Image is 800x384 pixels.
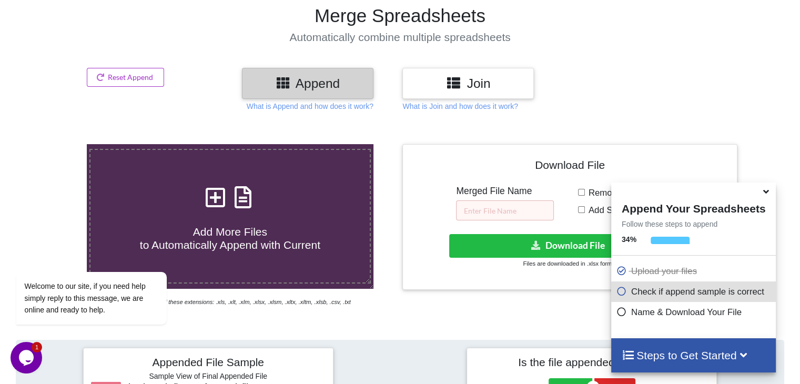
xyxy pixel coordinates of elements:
[402,101,518,112] p: What is Join and how does it work?
[140,226,320,251] span: Add More Files to Automatically Append with Current
[611,199,776,215] h4: Append Your Spreadsheets
[250,76,366,91] h3: Append
[449,234,688,258] button: Download File
[616,306,773,319] p: Name & Download Your File
[585,205,682,215] span: Add Source File Names
[585,188,665,198] span: Remove Duplicates
[410,152,729,182] h4: Download File
[11,177,200,337] iframe: chat widget
[91,356,326,370] h4: Appended File Sample
[87,299,351,305] i: You can select files with any of these extensions: .xls, .xlt, .xlm, .xlsx, .xlsm, .xltx, .xltm, ...
[456,186,554,197] h5: Merged File Name
[410,76,526,91] h3: Join
[87,68,165,87] button: Reset Append
[523,260,616,267] small: Files are downloaded in .xlsx format
[456,200,554,220] input: Enter File Name
[622,349,765,362] h4: Steps to Get Started
[616,265,773,278] p: Upload your files
[91,372,326,382] h6: Sample View of Final Appended File
[622,235,636,244] b: 34 %
[611,219,776,229] p: Follow these steps to append
[616,285,773,298] p: Check if append sample is correct
[474,356,709,369] h4: Is the file appended correctly?
[247,101,373,112] p: What is Append and how does it work?
[11,342,44,373] iframe: chat widget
